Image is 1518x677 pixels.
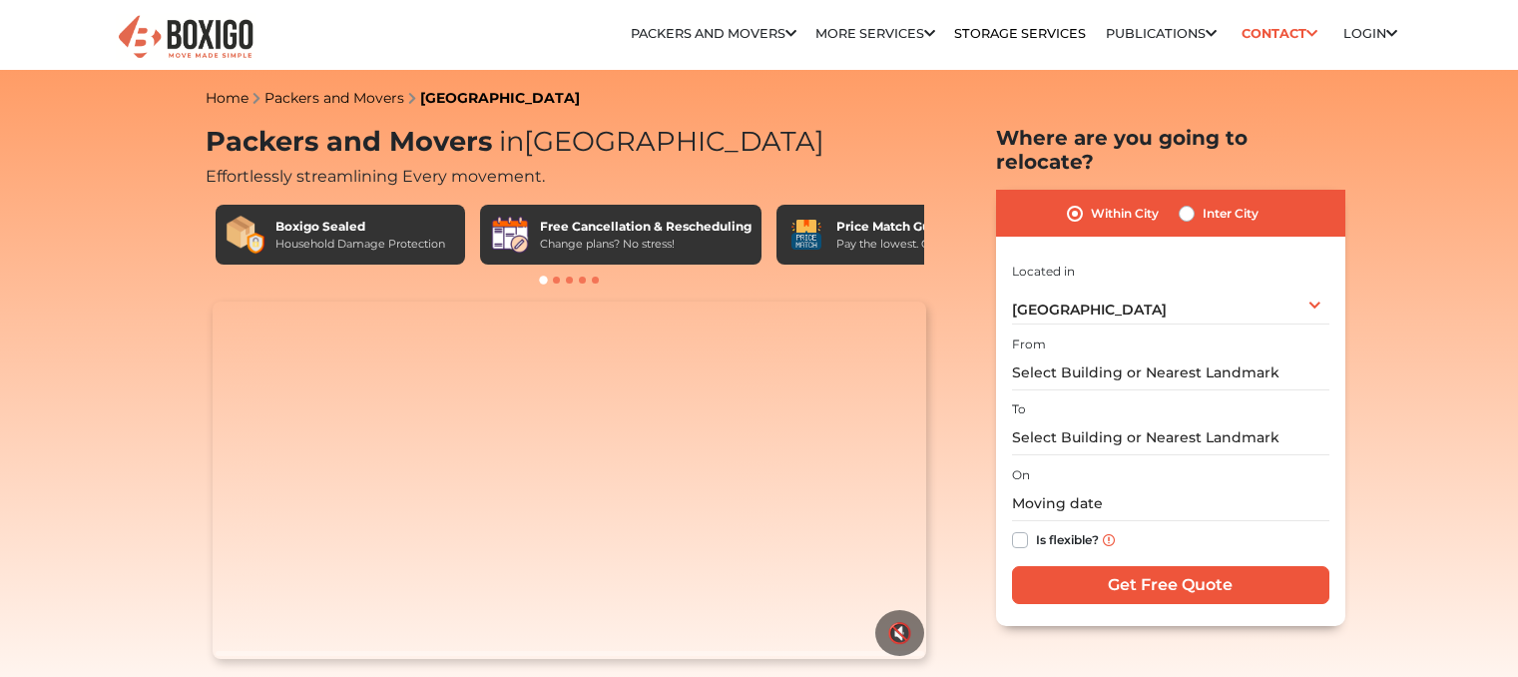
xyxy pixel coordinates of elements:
[875,610,924,656] button: 🔇
[492,125,824,158] span: [GEOGRAPHIC_DATA]
[275,236,445,253] div: Household Damage Protection
[540,236,752,253] div: Change plans? No stress!
[264,89,404,107] a: Packers and Movers
[1012,466,1030,484] label: On
[206,167,545,186] span: Effortlessly streamlining Every movement.
[1091,202,1159,226] label: Within City
[499,125,524,158] span: in
[836,236,988,253] div: Pay the lowest. Guaranteed!
[213,302,926,659] video: Your browser does not support the video tag.
[275,218,445,236] div: Boxigo Sealed
[420,89,580,107] a: [GEOGRAPHIC_DATA]
[836,218,988,236] div: Price Match Guarantee
[954,26,1086,41] a: Storage Services
[1012,355,1329,390] input: Select Building or Nearest Landmark
[786,215,826,255] img: Price Match Guarantee
[1343,26,1397,41] a: Login
[206,89,249,107] a: Home
[226,215,265,255] img: Boxigo Sealed
[1012,566,1329,604] input: Get Free Quote
[1012,263,1075,281] label: Located in
[1203,202,1259,226] label: Inter City
[1012,336,1046,353] label: From
[116,13,255,62] img: Boxigo
[1012,301,1167,319] span: [GEOGRAPHIC_DATA]
[1036,528,1099,549] label: Is flexible?
[1012,400,1026,418] label: To
[1103,534,1115,546] img: info
[490,215,530,255] img: Free Cancellation & Rescheduling
[1012,486,1329,521] input: Moving date
[1106,26,1217,41] a: Publications
[815,26,935,41] a: More services
[1012,420,1329,455] input: Select Building or Nearest Landmark
[1236,18,1324,49] a: Contact
[996,126,1345,174] h2: Where are you going to relocate?
[206,126,934,159] h1: Packers and Movers
[540,218,752,236] div: Free Cancellation & Rescheduling
[631,26,796,41] a: Packers and Movers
